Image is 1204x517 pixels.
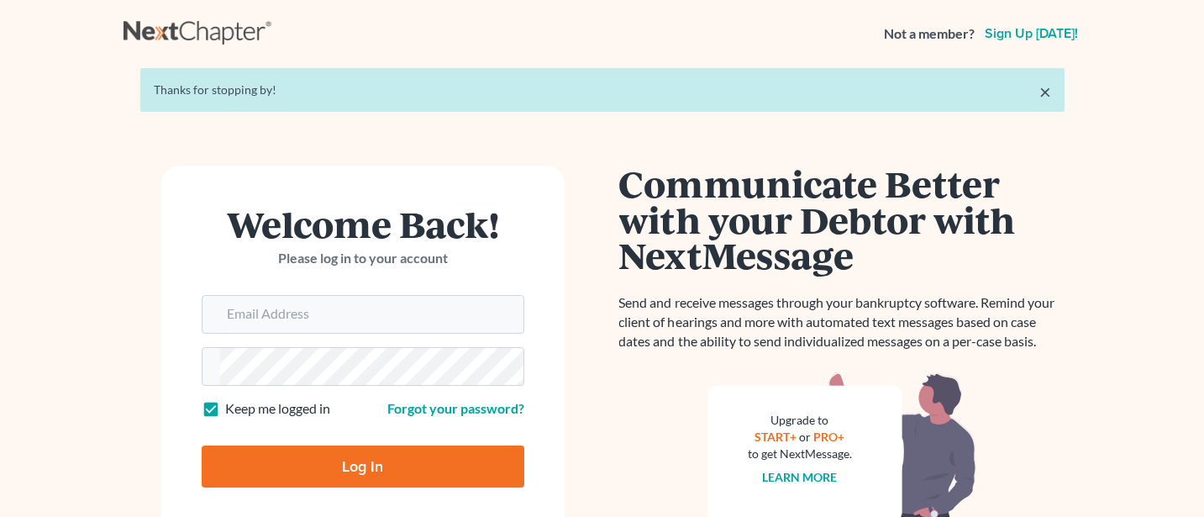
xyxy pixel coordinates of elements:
[202,446,524,488] input: Log In
[762,470,837,484] a: Learn more
[884,24,975,44] strong: Not a member?
[619,166,1065,273] h1: Communicate Better with your Debtor with NextMessage
[387,400,524,416] a: Forgot your password?
[154,82,1051,98] div: Thanks for stopping by!
[1039,82,1051,102] a: ×
[202,206,524,242] h1: Welcome Back!
[748,446,852,462] div: to get NextMessage.
[981,27,1081,40] a: Sign up [DATE]!
[202,249,524,268] p: Please log in to your account
[813,430,844,444] a: PRO+
[799,430,811,444] span: or
[619,293,1065,351] p: Send and receive messages through your bankruptcy software. Remind your client of hearings and mo...
[748,412,852,429] div: Upgrade to
[225,399,330,419] label: Keep me logged in
[754,430,797,444] a: START+
[220,296,523,333] input: Email Address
